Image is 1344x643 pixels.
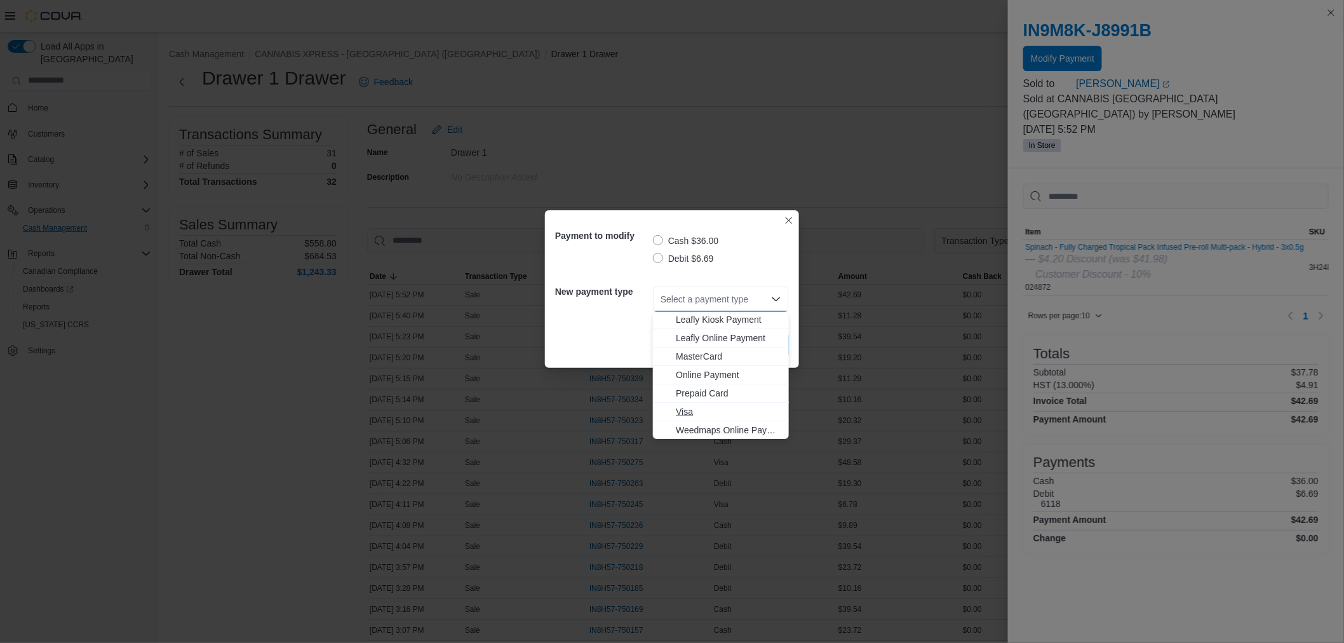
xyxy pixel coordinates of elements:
label: Cash $36.00 [653,233,718,248]
button: Closes this modal window [781,213,796,228]
button: Online Payment [653,366,789,384]
button: Weedmaps Online Payment [653,421,789,440]
h5: New payment type [555,279,650,304]
h5: Payment to modify [555,223,650,248]
span: Prepaid Card [676,387,781,400]
button: MasterCard [653,348,789,366]
span: Visa [676,405,781,418]
span: Leafly Kiosk Payment [676,313,781,326]
button: Leafly Online Payment [653,329,789,348]
button: Prepaid Card [653,384,789,403]
button: Close list of options [771,294,781,304]
input: Accessible screen reader label [661,292,662,307]
span: Weedmaps Online Payment [676,424,781,437]
span: Leafly Online Payment [676,332,781,344]
span: MasterCard [676,350,781,363]
label: Debit $6.69 [653,251,714,266]
span: Online Payment [676,369,781,381]
button: Leafly Kiosk Payment [653,311,789,329]
div: Choose from the following options [653,200,789,440]
button: Visa [653,403,789,421]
